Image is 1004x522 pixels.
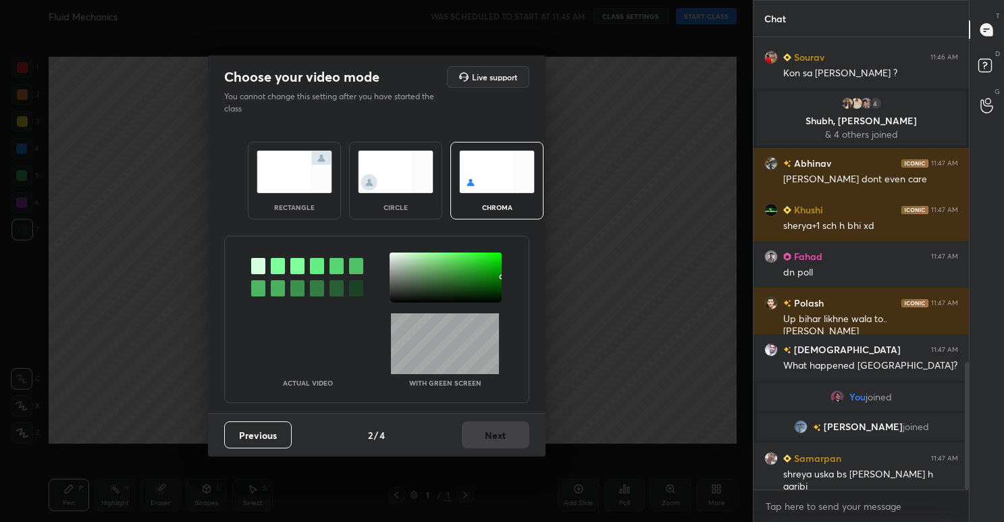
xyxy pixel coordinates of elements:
[791,451,841,465] h6: Samarpan
[783,454,791,463] img: Learner_Badge_beginner_1_8b307cf2a0.svg
[931,346,958,354] div: 11:47 AM
[224,90,443,115] p: You cannot change this setting after you have started the class
[783,173,958,186] div: [PERSON_NAME] dont even care
[783,313,958,338] div: Up bihar likhne wala to..[PERSON_NAME]
[901,299,928,307] img: iconic-dark.1390631f.png
[267,204,321,211] div: rectangle
[931,253,958,261] div: 11:47 AM
[791,296,824,310] h6: Polash
[374,428,378,442] h4: /
[783,468,958,494] div: shreya uska bs [PERSON_NAME] h garibi
[765,129,957,140] p: & 4 others joined
[783,67,958,80] div: Kon sa [PERSON_NAME] ?
[379,428,385,442] h4: 4
[931,206,958,214] div: 11:47 AM
[996,11,1000,21] p: T
[830,390,844,404] img: dad207272b49412e93189b41c1133cff.jpg
[783,359,958,373] div: What happened [GEOGRAPHIC_DATA]?
[794,420,808,434] img: 50197351d2334b598bcd39bc6295bad5.jpg
[791,50,824,64] h6: Sourav
[470,204,524,211] div: chroma
[764,296,778,310] img: e1af1222520740d48b42e1328f9e5600.jpg
[791,203,823,217] h6: Khushi
[841,97,854,110] img: 3
[764,250,778,263] img: 7f46ae3841964e22bd82c4eff47de679.jpg
[764,203,778,217] img: 24598cd4ed584a2190ea2b1b9357591a.png
[224,68,379,86] h2: Choose your video mode
[931,159,958,167] div: 11:47 AM
[869,97,882,110] div: 4
[754,37,969,490] div: grid
[409,380,481,386] p: With green screen
[783,160,791,167] img: no-rating-badge.077c3623.svg
[930,53,958,61] div: 11:46 AM
[459,151,535,193] img: chromaScreenIcon.c19ab0a0.svg
[903,421,929,432] span: joined
[813,424,821,432] img: no-rating-badge.077c3623.svg
[224,421,292,448] button: Previous
[783,346,791,354] img: no-rating-badge.077c3623.svg
[783,206,791,214] img: Learner_Badge_beginner_1_8b307cf2a0.svg
[791,249,822,263] h6: Fahad
[283,380,333,386] p: Actual Video
[369,204,423,211] div: circle
[791,342,901,357] h6: [DEMOGRAPHIC_DATA]
[765,115,957,126] p: Shubh, [PERSON_NAME]
[783,266,958,280] div: dn poll
[257,151,332,193] img: normalScreenIcon.ae25ed63.svg
[866,392,892,402] span: joined
[368,428,373,442] h4: 2
[931,454,958,463] div: 11:47 AM
[860,97,873,110] img: d2ae389f6532405c8d2663d7b0f80ceb.jpg
[358,151,433,193] img: circleScreenIcon.acc0effb.svg
[824,421,903,432] span: [PERSON_NAME]
[995,49,1000,59] p: D
[850,97,864,110] img: 76c404eda2814f758ca6c6882694db3f.jpg
[472,73,517,81] h5: Live support
[901,159,928,167] img: iconic-dark.1390631f.png
[764,51,778,64] img: e14f1b8710c648628ba45933f4e248d2.jpg
[783,219,958,233] div: sherya+1 sch h bhi xd
[783,300,791,307] img: no-rating-badge.077c3623.svg
[791,156,831,170] h6: Abhinav
[849,392,866,402] span: You
[783,53,791,61] img: Learner_Badge_beginner_1_8b307cf2a0.svg
[764,343,778,357] img: 601cb3836e194d9cac7247e5f2878856.jpg
[764,157,778,170] img: 158f8156d7f647c887e7214b3f2fa29f.jpg
[754,1,797,36] p: Chat
[995,86,1000,97] p: G
[901,206,928,214] img: iconic-dark.1390631f.png
[764,452,778,465] img: 69bf3916e3c6485f824e6c062c38a48c.jpg
[931,299,958,307] div: 11:47 AM
[783,253,791,261] img: Learner_Badge_pro_50a137713f.svg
